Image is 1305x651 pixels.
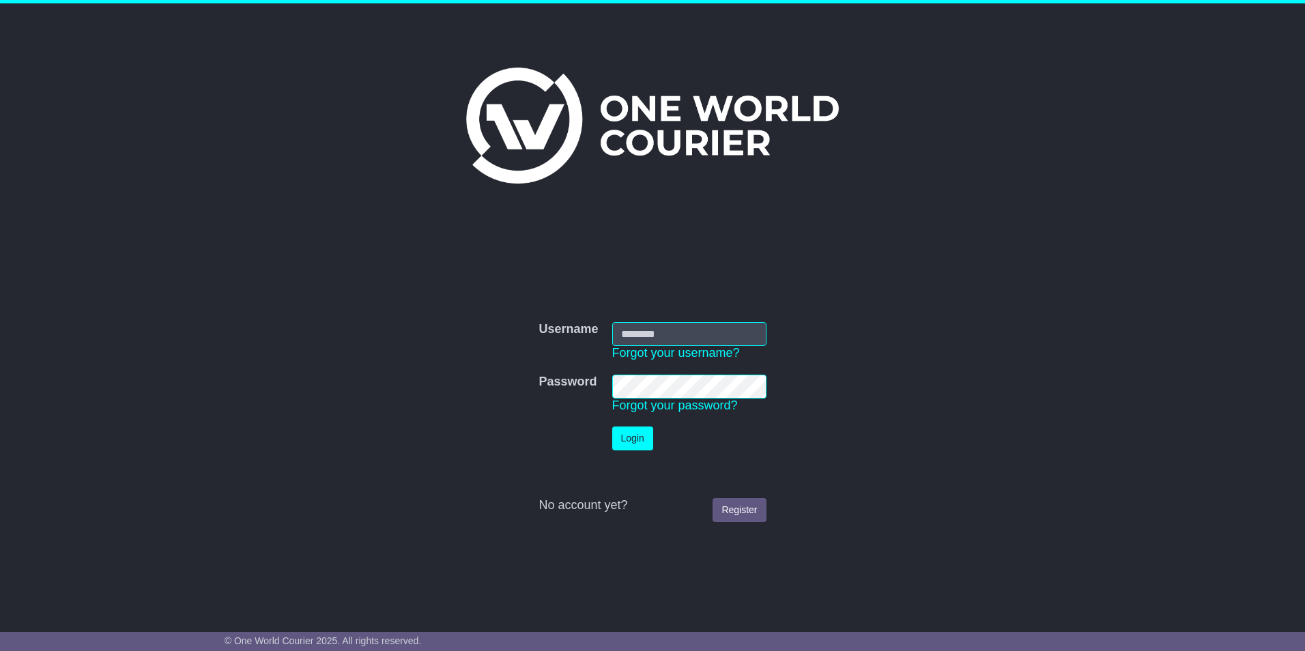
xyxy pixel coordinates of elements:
img: One World [466,68,839,184]
span: © One World Courier 2025. All rights reserved. [225,635,422,646]
label: Username [539,322,598,337]
a: Register [713,498,766,522]
a: Forgot your username? [612,346,740,360]
label: Password [539,375,597,390]
div: No account yet? [539,498,766,513]
button: Login [612,426,653,450]
a: Forgot your password? [612,399,738,412]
